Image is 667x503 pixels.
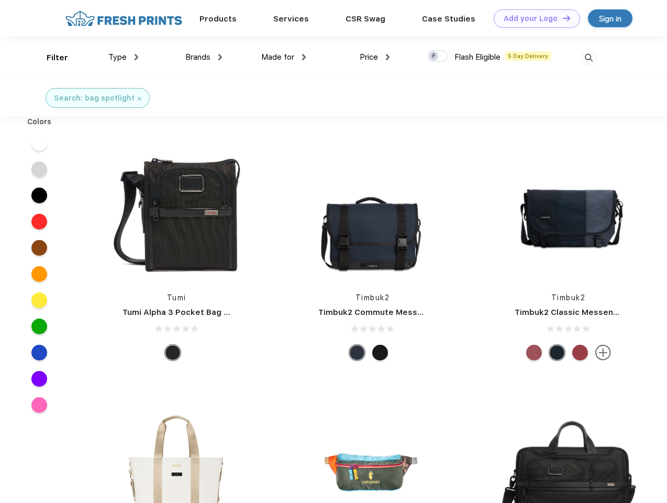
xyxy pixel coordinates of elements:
[303,143,442,282] img: func=resize&h=266
[588,9,632,27] a: Sign in
[218,54,222,60] img: dropdown.png
[302,54,306,60] img: dropdown.png
[595,345,611,360] img: more.svg
[138,97,141,101] img: filter_cancel.svg
[261,52,294,62] span: Made for
[386,54,390,60] img: dropdown.png
[108,52,127,62] span: Type
[199,14,237,24] a: Products
[123,308,245,317] a: Tumi Alpha 3 Pocket Bag Small
[599,13,621,25] div: Sign in
[515,308,644,317] a: Timbuk2 Classic Messenger Bag
[47,52,68,64] div: Filter
[360,52,378,62] span: Price
[349,345,365,360] div: Eco Nautical
[107,143,246,282] img: func=resize&h=266
[54,93,135,104] div: Search: bag spotlight
[167,293,186,302] a: Tumi
[62,9,185,28] img: fo%20logo%202.webp
[372,345,388,360] div: Eco Black
[165,345,181,360] div: Black
[572,345,588,360] div: Eco Bookish
[563,15,570,21] img: DT
[499,143,638,282] img: func=resize&h=266
[185,52,210,62] span: Brands
[454,52,501,62] span: Flash Eligible
[549,345,565,360] div: Eco Monsoon
[551,293,586,302] a: Timbuk2
[19,116,60,127] div: Colors
[355,293,390,302] a: Timbuk2
[504,14,558,23] div: Add your Logo
[526,345,542,360] div: Eco Collegiate Red
[505,51,551,61] span: 5 Day Delivery
[318,308,459,317] a: Timbuk2 Commute Messenger Bag
[580,49,597,67] img: desktop_search.svg
[135,54,138,60] img: dropdown.png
